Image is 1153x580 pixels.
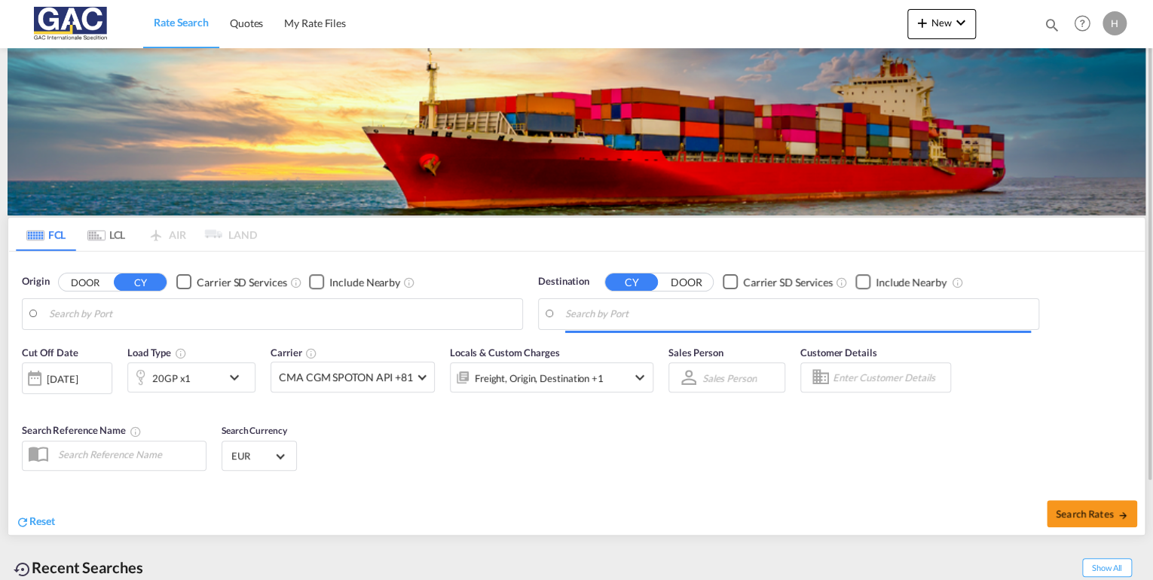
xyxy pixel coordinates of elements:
div: icon-refreshReset [16,514,55,530]
md-pagination-wrapper: Use the left and right arrow keys to navigate between tabs [16,218,257,251]
div: Include Nearby [876,275,947,290]
md-icon: Unchecked: Search for CY (Container Yard) services for all selected carriers.Checked : Search for... [289,276,301,288]
button: icon-plus 400-fgNewicon-chevron-down [907,9,976,39]
md-icon: icon-magnify [1044,17,1060,33]
div: 20GP x1icon-chevron-down [127,362,255,392]
md-checkbox: Checkbox No Ink [723,274,833,290]
md-icon: icon-chevron-down [631,368,649,386]
button: CY [114,273,167,291]
div: Freight Origin Destination Factory Stuffing [475,368,604,389]
md-icon: icon-arrow-right [1118,510,1128,520]
md-icon: Unchecked: Search for CY (Container Yard) services for all selected carriers.Checked : Search for... [836,276,848,288]
span: Sales Person [668,346,723,359]
span: Load Type [127,346,187,359]
div: Include Nearby [329,275,400,290]
span: Locals & Custom Charges [450,346,560,359]
md-icon: Your search will be saved by the below given name [130,426,142,438]
md-icon: icon-information-outline [175,347,187,359]
md-icon: icon-refresh [16,515,29,529]
button: CY [605,273,658,291]
span: Reset [29,514,55,527]
md-select: Select Currency: € EUREuro [230,445,289,467]
button: Search Ratesicon-arrow-right [1047,500,1137,527]
span: Customer Details [800,346,876,359]
md-checkbox: Checkbox No Ink [309,274,400,290]
md-icon: icon-plus 400-fg [913,14,931,32]
input: Enter Customer Details [833,366,946,389]
md-icon: icon-backup-restore [14,560,32,578]
span: Carrier [271,346,317,359]
div: [DATE] [47,372,78,386]
div: Carrier SD Services [743,275,833,290]
span: Quotes [230,17,263,29]
img: 9f305d00dc7b11eeb4548362177db9c3.png [23,7,124,41]
span: CMA CGM SPOTON API +81 [279,370,413,385]
div: H [1103,11,1127,35]
md-icon: The selected Trucker/Carrierwill be displayed in the rate results If the rates are from another f... [305,347,317,359]
span: Rate Search [154,16,209,29]
span: Help [1069,11,1095,36]
span: Cut Off Date [22,346,78,359]
md-checkbox: Checkbox No Ink [176,274,286,290]
span: Show All [1082,558,1132,577]
md-select: Sales Person [701,367,758,389]
div: Freight Origin Destination Factory Stuffingicon-chevron-down [450,362,653,392]
span: Origin [22,274,49,289]
input: Search by Port [49,303,515,325]
input: Search by Port [565,303,1031,325]
div: Origin DOOR CY Checkbox No InkUnchecked: Search for CY (Container Yard) services for all selected... [8,252,1145,535]
div: Carrier SD Services [197,275,286,290]
md-checkbox: Checkbox No Ink [855,274,947,290]
md-datepicker: Select [22,392,33,413]
md-icon: Unchecked: Ignores neighbouring ports when fetching rates.Checked : Includes neighbouring ports w... [403,276,415,288]
md-icon: icon-chevron-down [952,14,970,32]
md-icon: icon-chevron-down [225,368,251,386]
div: icon-magnify [1044,17,1060,39]
button: DOOR [59,273,112,291]
span: EUR [231,449,274,462]
span: Search Currency [222,425,287,436]
img: LCL+%26+FCL+BACKGROUND.png [8,48,1145,215]
input: Search Reference Name [50,443,206,466]
div: [DATE] [22,362,112,394]
span: Destination [538,274,589,289]
md-tab-item: LCL [76,218,136,251]
md-icon: Unchecked: Ignores neighbouring ports when fetching rates.Checked : Includes neighbouring ports w... [951,276,963,288]
span: Search Rates [1056,508,1128,520]
button: DOOR [660,273,713,291]
span: New [913,17,970,29]
span: Search Reference Name [22,424,142,436]
div: 20GP x1 [152,368,191,389]
div: Help [1069,11,1103,38]
span: My Rate Files [284,17,346,29]
md-tab-item: FCL [16,218,76,251]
